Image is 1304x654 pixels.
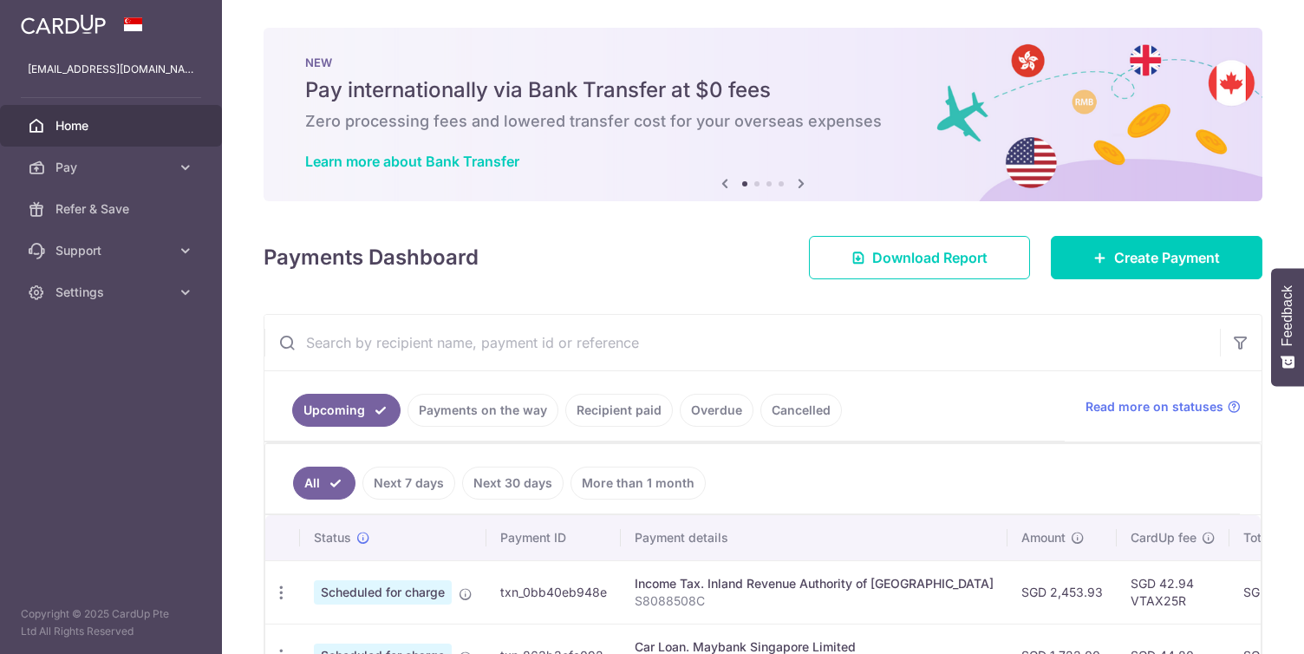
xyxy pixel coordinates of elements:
[314,580,452,605] span: Scheduled for charge
[760,394,842,427] a: Cancelled
[565,394,673,427] a: Recipient paid
[1086,398,1241,415] a: Read more on statuses
[55,200,170,218] span: Refer & Save
[264,242,479,273] h4: Payments Dashboard
[1131,529,1196,546] span: CardUp fee
[1007,560,1117,624] td: SGD 2,453.93
[1086,398,1223,415] span: Read more on statuses
[28,61,194,78] p: [EMAIL_ADDRESS][DOMAIN_NAME]
[462,467,564,500] a: Next 30 days
[305,76,1221,104] h5: Pay internationally via Bank Transfer at $0 fees
[809,236,1030,279] a: Download Report
[305,56,1221,69] p: NEW
[1051,236,1262,279] a: Create Payment
[55,242,170,259] span: Support
[292,394,401,427] a: Upcoming
[680,394,753,427] a: Overdue
[486,515,621,560] th: Payment ID
[1271,268,1304,386] button: Feedback - Show survey
[1280,285,1295,346] span: Feedback
[293,467,355,500] a: All
[55,284,170,301] span: Settings
[570,467,706,500] a: More than 1 month
[1243,529,1301,546] span: Total amt.
[1117,560,1229,624] td: SGD 42.94 VTAX25R
[1021,529,1066,546] span: Amount
[635,575,994,592] div: Income Tax. Inland Revenue Authority of [GEOGRAPHIC_DATA]
[621,515,1007,560] th: Payment details
[635,592,994,610] p: S8088508C
[264,315,1220,370] input: Search by recipient name, payment id or reference
[362,467,455,500] a: Next 7 days
[872,247,988,268] span: Download Report
[407,394,558,427] a: Payments on the way
[486,560,621,624] td: txn_0bb40eb948e
[55,117,170,134] span: Home
[21,14,106,35] img: CardUp
[305,153,519,170] a: Learn more about Bank Transfer
[1114,247,1220,268] span: Create Payment
[55,159,170,176] span: Pay
[305,111,1221,132] h6: Zero processing fees and lowered transfer cost for your overseas expenses
[314,529,351,546] span: Status
[264,28,1262,201] img: Bank transfer banner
